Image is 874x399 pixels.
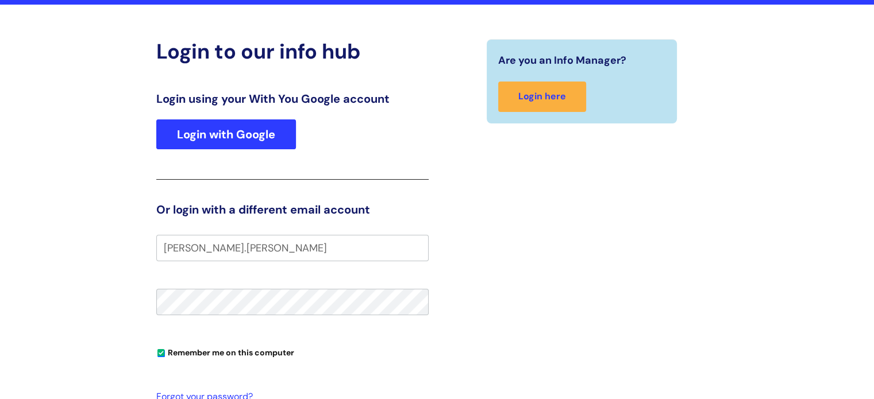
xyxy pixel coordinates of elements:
[156,92,429,106] h3: Login using your With You Google account
[498,82,586,112] a: Login here
[156,235,429,261] input: Your e-mail address
[157,350,165,357] input: Remember me on this computer
[156,203,429,216] h3: Or login with a different email account
[156,343,429,361] div: You can uncheck this option if you're logging in from a shared device
[156,119,296,149] a: Login with Google
[498,51,626,69] span: Are you an Info Manager?
[156,345,294,358] label: Remember me on this computer
[156,39,429,64] h2: Login to our info hub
